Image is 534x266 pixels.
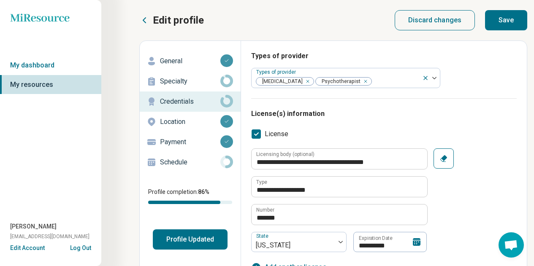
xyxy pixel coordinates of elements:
[153,229,228,250] button: Profile Updated
[10,233,89,240] span: [EMAIL_ADDRESS][DOMAIN_NAME]
[160,137,220,147] p: Payment
[10,244,45,253] button: Edit Account
[160,56,220,66] p: General
[160,117,220,127] p: Location
[256,69,298,75] label: Types of provider
[160,97,220,107] p: Credentials
[70,244,91,250] button: Log Out
[140,132,241,152] a: Payment
[256,233,270,239] label: State
[252,177,427,197] input: credential.licenses.0.name
[256,180,267,185] label: Type
[140,112,241,132] a: Location
[10,222,57,231] span: [PERSON_NAME]
[265,129,288,139] span: License
[160,76,220,86] p: Specialty
[140,51,241,71] a: General
[499,232,524,258] div: Open chat
[140,71,241,91] a: Specialty
[160,157,220,167] p: Schedule
[139,13,204,27] button: Edit profile
[153,13,204,27] p: Edit profile
[256,78,305,86] span: [MEDICAL_DATA]
[198,188,209,195] span: 86 %
[485,10,527,30] button: Save
[140,183,241,209] div: Profile completion:
[256,207,274,212] label: Number
[140,91,241,112] a: Credentials
[140,152,241,172] a: Schedule
[256,152,314,157] label: Licensing body (optional)
[395,10,475,30] button: Discard changes
[148,201,232,204] div: Profile completion
[316,78,363,86] span: Psychotherapist
[251,51,517,61] h3: Types of provider
[251,109,517,119] h3: License(s) information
